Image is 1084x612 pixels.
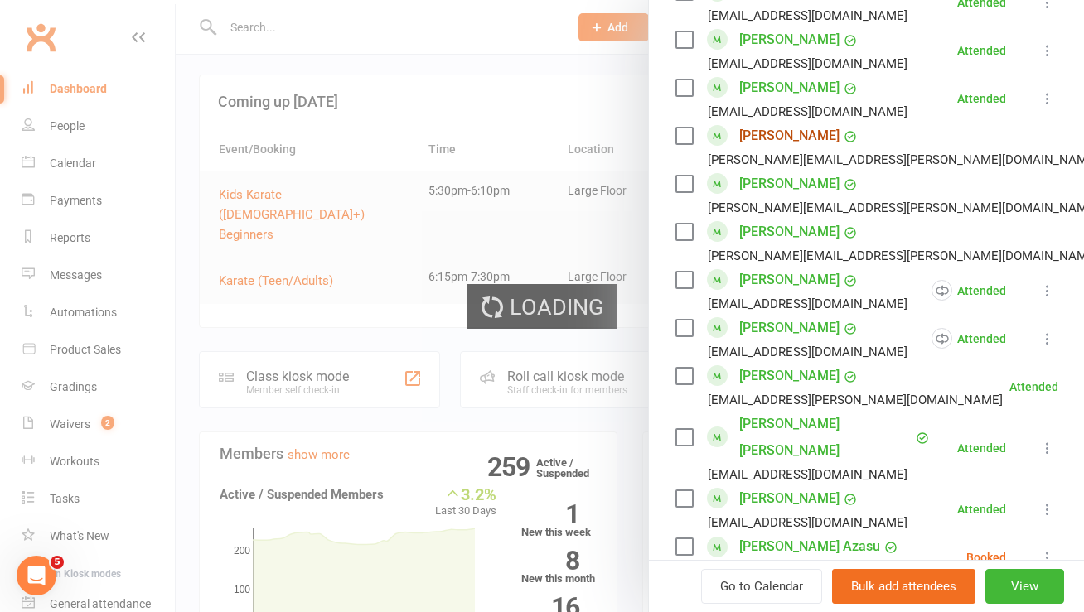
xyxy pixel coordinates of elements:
[739,315,840,341] a: [PERSON_NAME]
[739,267,840,293] a: [PERSON_NAME]
[739,219,840,245] a: [PERSON_NAME]
[708,5,907,27] div: [EMAIL_ADDRESS][DOMAIN_NAME]
[739,485,840,512] a: [PERSON_NAME]
[957,45,1006,56] div: Attended
[739,171,840,197] a: [PERSON_NAME]
[739,123,840,149] a: [PERSON_NAME]
[708,389,1003,411] div: [EMAIL_ADDRESS][PERSON_NAME][DOMAIN_NAME]
[957,442,1006,454] div: Attended
[51,556,64,569] span: 5
[932,280,1006,301] div: Attended
[957,93,1006,104] div: Attended
[932,328,1006,349] div: Attended
[832,569,975,604] button: Bulk add attendees
[739,533,880,560] a: [PERSON_NAME] Azasu
[739,411,912,464] a: [PERSON_NAME] [PERSON_NAME]
[1009,381,1058,393] div: Attended
[708,53,907,75] div: [EMAIL_ADDRESS][DOMAIN_NAME]
[708,464,907,485] div: [EMAIL_ADDRESS][DOMAIN_NAME]
[739,27,840,53] a: [PERSON_NAME]
[17,556,56,595] iframe: Intercom live chat
[708,512,907,533] div: [EMAIL_ADDRESS][DOMAIN_NAME]
[966,552,1006,563] div: Booked
[708,101,907,123] div: [EMAIL_ADDRESS][DOMAIN_NAME]
[708,293,907,315] div: [EMAIL_ADDRESS][DOMAIN_NAME]
[985,569,1064,604] button: View
[701,569,822,604] a: Go to Calendar
[739,363,840,389] a: [PERSON_NAME]
[708,341,907,363] div: [EMAIL_ADDRESS][DOMAIN_NAME]
[739,75,840,101] a: [PERSON_NAME]
[957,504,1006,515] div: Attended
